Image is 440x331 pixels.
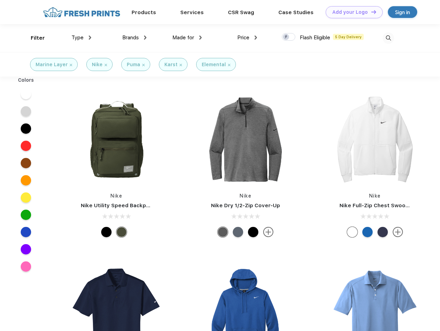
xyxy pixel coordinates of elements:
[202,61,226,68] div: Elemental
[31,34,45,42] div: Filter
[339,202,431,209] a: Nike Full-Zip Chest Swoosh Jacket
[300,34,330,41] span: Flash Eligible
[211,202,280,209] a: Nike Dry 1/2-Zip Cover-Up
[92,61,103,68] div: Nike
[132,9,156,16] a: Products
[393,227,403,237] img: more.svg
[81,202,155,209] a: Nike Utility Speed Backpack
[180,9,204,16] a: Services
[70,64,72,66] img: filter_cancel.svg
[248,227,258,237] div: Black
[101,227,112,237] div: Black
[362,227,373,237] div: Royal
[172,34,194,41] span: Made for
[89,36,91,40] img: dropdown.png
[36,61,68,68] div: Marine Layer
[329,94,421,185] img: func=resize&h=266
[255,36,257,40] img: dropdown.png
[237,34,249,41] span: Price
[164,61,178,68] div: Karst
[383,32,394,44] img: desktop_search.svg
[347,227,357,237] div: White
[228,64,230,66] img: filter_cancel.svg
[240,193,251,199] a: Nike
[144,36,146,40] img: dropdown.png
[333,34,364,40] span: 5 Day Delivery
[263,227,274,237] img: more.svg
[70,94,162,185] img: func=resize&h=266
[377,227,388,237] div: Midnight Navy
[13,77,39,84] div: Colors
[200,94,291,185] img: func=resize&h=266
[71,34,84,41] span: Type
[332,9,368,15] div: Add your Logo
[142,64,145,66] img: filter_cancel.svg
[111,193,122,199] a: Nike
[395,8,410,16] div: Sign in
[369,193,381,199] a: Nike
[116,227,127,237] div: Cargo Khaki
[105,64,107,66] img: filter_cancel.svg
[180,64,182,66] img: filter_cancel.svg
[122,34,139,41] span: Brands
[127,61,140,68] div: Puma
[228,9,254,16] a: CSR Swag
[388,6,417,18] a: Sign in
[218,227,228,237] div: Black Heather
[199,36,202,40] img: dropdown.png
[371,10,376,14] img: DT
[233,227,243,237] div: Navy Heather
[41,6,122,18] img: fo%20logo%202.webp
